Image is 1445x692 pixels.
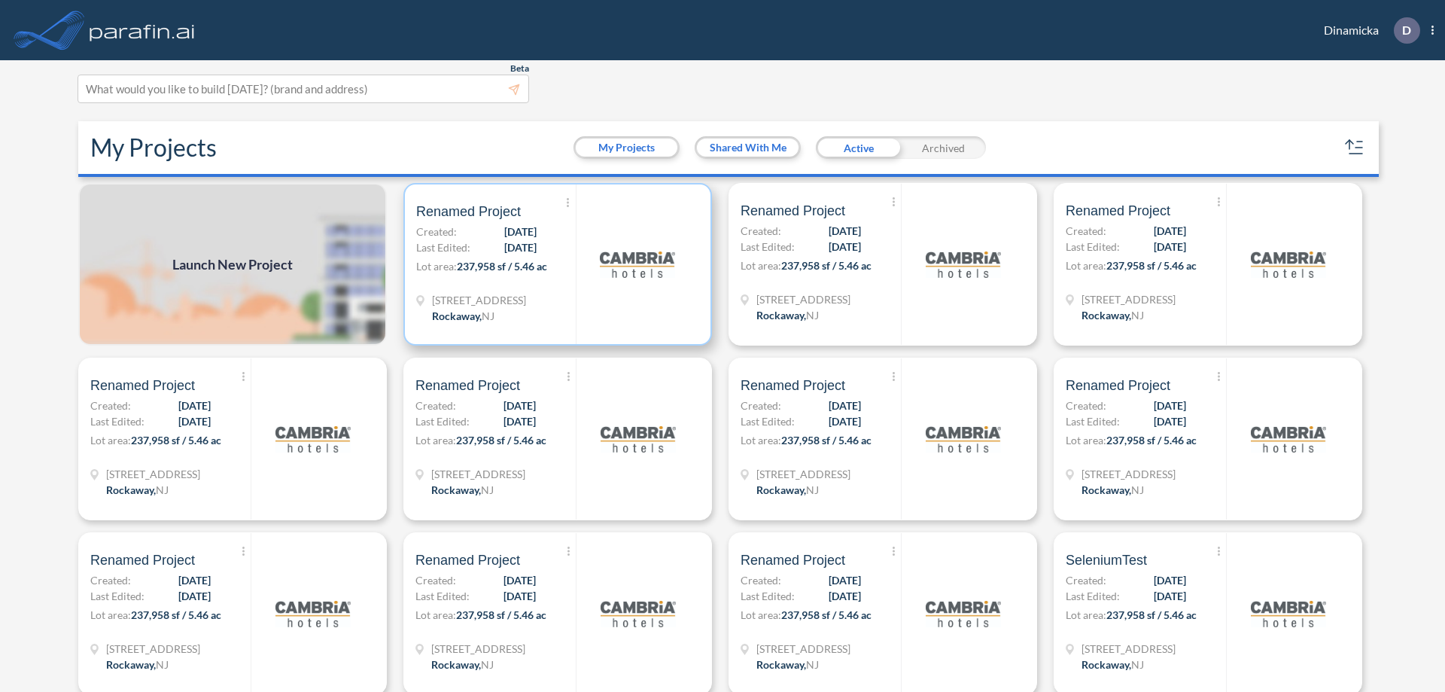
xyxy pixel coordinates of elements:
[829,239,861,255] span: [DATE]
[456,434,546,447] span: 237,958 sf / 5.46 ac
[576,139,677,157] button: My Projects
[178,588,211,604] span: [DATE]
[1066,608,1106,621] span: Lot area:
[756,641,850,657] span: 321 Mt Hope Ave
[431,466,525,482] span: 321 Mt Hope Ave
[416,203,521,221] span: Renamed Project
[756,658,806,671] span: Rockaway ,
[829,223,861,239] span: [DATE]
[781,434,872,447] span: 237,958 sf / 5.46 ac
[806,483,819,496] span: NJ
[106,657,169,672] div: Rockaway, NJ
[432,308,494,324] div: Rockaway, NJ
[1131,658,1144,671] span: NJ
[1251,401,1326,477] img: logo
[431,641,525,657] span: 321 Mt Hope Ave
[781,259,872,272] span: 237,958 sf / 5.46 ac
[172,255,293,275] span: Launch New Project
[741,588,795,604] span: Last Edited:
[601,576,676,651] img: logo
[741,223,781,239] span: Created:
[1066,202,1170,220] span: Renamed Project
[1081,291,1176,307] span: 321 Mt Hope Ave
[106,466,200,482] span: 321 Mt Hope Ave
[1154,239,1186,255] span: [DATE]
[432,309,482,322] span: Rockaway ,
[741,413,795,429] span: Last Edited:
[1066,572,1106,588] span: Created:
[1081,483,1131,496] span: Rockaway ,
[806,309,819,322] span: NJ
[504,239,537,255] span: [DATE]
[482,309,494,322] span: NJ
[131,434,221,447] span: 237,958 sf / 5.46 ac
[1106,259,1197,272] span: 237,958 sf / 5.46 ac
[1251,576,1326,651] img: logo
[178,398,211,413] span: [DATE]
[600,227,675,302] img: logo
[131,608,221,621] span: 237,958 sf / 5.46 ac
[503,413,536,429] span: [DATE]
[1081,482,1144,498] div: Rockaway, NJ
[457,260,547,273] span: 237,958 sf / 5.46 ac
[90,434,131,447] span: Lot area:
[178,572,211,588] span: [DATE]
[78,183,387,346] a: Launch New Project
[1343,136,1367,160] button: sort
[156,483,169,496] span: NJ
[829,588,861,604] span: [DATE]
[90,588,144,604] span: Last Edited:
[178,413,211,429] span: [DATE]
[901,136,986,159] div: Archived
[1402,23,1411,37] p: D
[806,658,819,671] span: NJ
[1106,434,1197,447] span: 237,958 sf / 5.46 ac
[1154,413,1186,429] span: [DATE]
[756,483,806,496] span: Rockaway ,
[741,608,781,621] span: Lot area:
[431,483,481,496] span: Rockaway ,
[90,572,131,588] span: Created:
[1066,223,1106,239] span: Created:
[1131,309,1144,322] span: NJ
[1066,551,1147,569] span: SeleniumTest
[456,608,546,621] span: 237,958 sf / 5.46 ac
[1066,398,1106,413] span: Created:
[1154,588,1186,604] span: [DATE]
[756,482,819,498] div: Rockaway, NJ
[1131,483,1144,496] span: NJ
[431,658,481,671] span: Rockaway ,
[756,309,806,322] span: Rockaway ,
[90,133,217,162] h2: My Projects
[741,572,781,588] span: Created:
[926,227,1001,302] img: logo
[504,224,537,239] span: [DATE]
[156,658,169,671] span: NJ
[756,466,850,482] span: 321 Mt Hope Ave
[106,641,200,657] span: 321 Mt Hope Ave
[510,62,529,75] span: Beta
[1301,17,1434,44] div: Dinamicka
[1081,641,1176,657] span: 321 Mt Hope Ave
[416,260,457,273] span: Lot area:
[431,482,494,498] div: Rockaway, NJ
[926,576,1001,651] img: logo
[1066,239,1120,255] span: Last Edited:
[1154,398,1186,413] span: [DATE]
[756,291,850,307] span: 321 Mt Hope Ave
[415,434,456,447] span: Lot area:
[90,398,131,413] span: Created:
[275,401,351,477] img: logo
[431,657,494,672] div: Rockaway, NJ
[1066,413,1120,429] span: Last Edited:
[481,658,494,671] span: NJ
[741,259,781,272] span: Lot area:
[106,658,156,671] span: Rockaway ,
[1081,658,1131,671] span: Rockaway ,
[829,572,861,588] span: [DATE]
[1081,309,1131,322] span: Rockaway ,
[90,551,195,569] span: Renamed Project
[503,398,536,413] span: [DATE]
[697,139,799,157] button: Shared With Me
[741,434,781,447] span: Lot area:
